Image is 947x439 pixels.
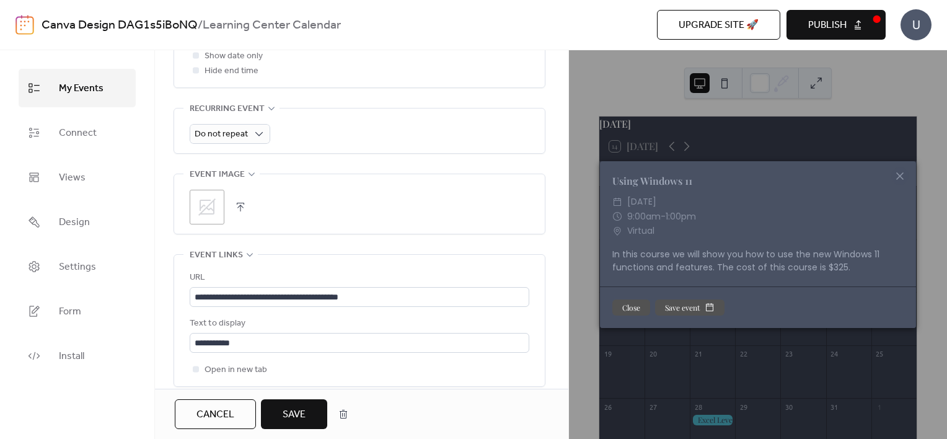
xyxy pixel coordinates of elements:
[175,399,256,429] button: Cancel
[59,168,86,188] span: Views
[59,257,96,277] span: Settings
[190,248,243,263] span: Event links
[59,302,81,322] span: Form
[15,15,34,35] img: logo
[195,126,248,143] span: Do not repeat
[627,195,656,210] span: [DATE]
[205,64,258,79] span: Hide end time
[196,407,234,422] span: Cancel
[19,69,136,107] a: My Events
[59,347,84,366] span: Install
[59,123,97,143] span: Connect
[19,337,136,375] a: Install
[19,203,136,241] a: Design
[808,18,847,33] span: Publish
[612,195,622,210] div: ​
[901,9,932,40] div: U
[679,18,759,33] span: Upgrade site 🚀
[612,224,622,239] div: ​
[283,407,306,422] span: Save
[612,299,650,316] button: Close
[19,158,136,197] a: Views
[261,399,327,429] button: Save
[203,14,341,37] b: Learning Center Calendar
[627,210,661,223] span: 9:00am
[205,363,267,378] span: Open in new tab
[600,248,916,274] div: In this course we will show you how to use the new Windows 11 functions and features. The cost of...
[198,14,203,37] b: /
[655,299,725,316] button: Save event
[19,113,136,152] a: Connect
[786,10,886,40] button: Publish
[666,210,696,223] span: 1:00pm
[190,102,265,117] span: Recurring event
[657,10,780,40] button: Upgrade site 🚀
[627,224,654,239] span: Virtual
[59,79,104,99] span: My Events
[612,210,622,224] div: ​
[59,213,90,233] span: Design
[19,247,136,286] a: Settings
[190,167,245,182] span: Event image
[19,292,136,330] a: Form
[600,174,916,188] div: Using Windows 11
[205,49,263,64] span: Show date only
[190,316,527,331] div: Text to display
[190,190,224,224] div: ;
[190,270,527,285] div: URL
[42,14,198,37] a: Canva Design DAG1s5iBoNQ
[661,210,666,223] span: -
